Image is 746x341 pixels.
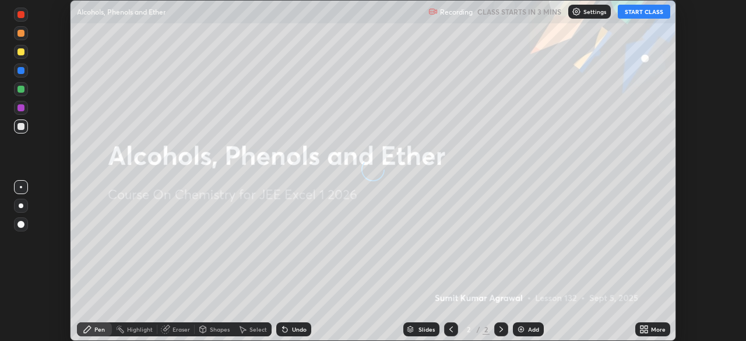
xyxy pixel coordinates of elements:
div: Highlight [127,326,153,332]
div: Shapes [210,326,230,332]
div: Add [528,326,539,332]
p: Settings [583,9,606,15]
div: Eraser [173,326,190,332]
div: 2 [463,326,474,333]
div: More [651,326,666,332]
div: Select [249,326,267,332]
img: add-slide-button [516,325,526,334]
p: Recording [440,8,473,16]
button: START CLASS [618,5,670,19]
img: recording.375f2c34.svg [428,7,438,16]
h5: CLASS STARTS IN 3 MINS [477,6,561,17]
div: 2 [483,324,490,335]
img: class-settings-icons [572,7,581,16]
div: / [477,326,480,333]
div: Pen [94,326,105,332]
div: Slides [418,326,435,332]
div: Undo [292,326,307,332]
p: Alcohols, Phenols and Ether [77,7,166,16]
